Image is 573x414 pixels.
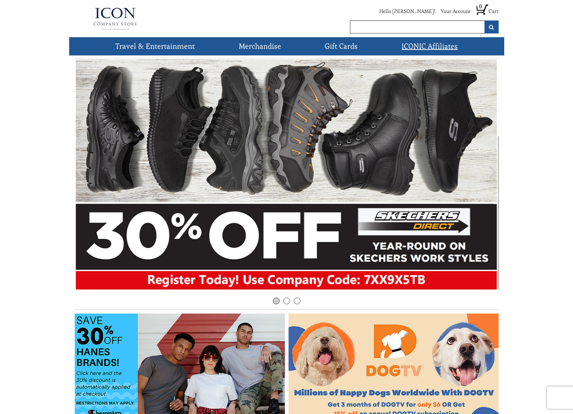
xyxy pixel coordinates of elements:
[399,37,461,55] a: ICONIC Affiliates
[374,7,435,19] li: Hello [PERSON_NAME]!
[75,56,499,291] img: skechers discount
[322,37,361,55] a: Gift Cards
[441,8,471,15] a: Your Account
[294,298,300,304] a: 3
[283,298,290,304] a: 2
[476,8,499,15] a: 0 Cart
[236,37,284,55] a: Merchandise
[273,298,280,304] a: 1
[112,37,198,55] a: Travel & Entertainment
